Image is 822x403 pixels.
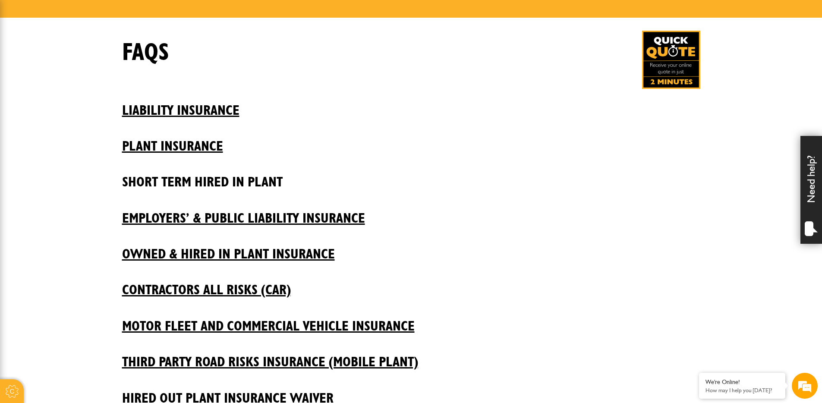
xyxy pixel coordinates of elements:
div: We're Online! [705,378,779,386]
a: Employers’ & Public Liability Insurance [122,197,700,227]
img: Quick Quote [642,31,700,89]
a: Owned & Hired In Plant Insurance [122,233,700,262]
p: How may I help you today? [705,387,779,394]
div: Need help? [800,136,822,244]
a: Plant insurance [122,125,700,154]
h1: FAQs [122,38,169,67]
a: Motor Fleet and Commercial Vehicle Insurance [122,305,700,334]
a: Short Term Hired In Plant [122,161,700,190]
a: Liability insurance [122,89,700,119]
a: Third Party Road Risks Insurance (Mobile Plant) [122,341,700,370]
a: Contractors All Risks (CAR) [122,269,700,298]
a: Get your insurance quote in just 2-minutes [642,31,700,89]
